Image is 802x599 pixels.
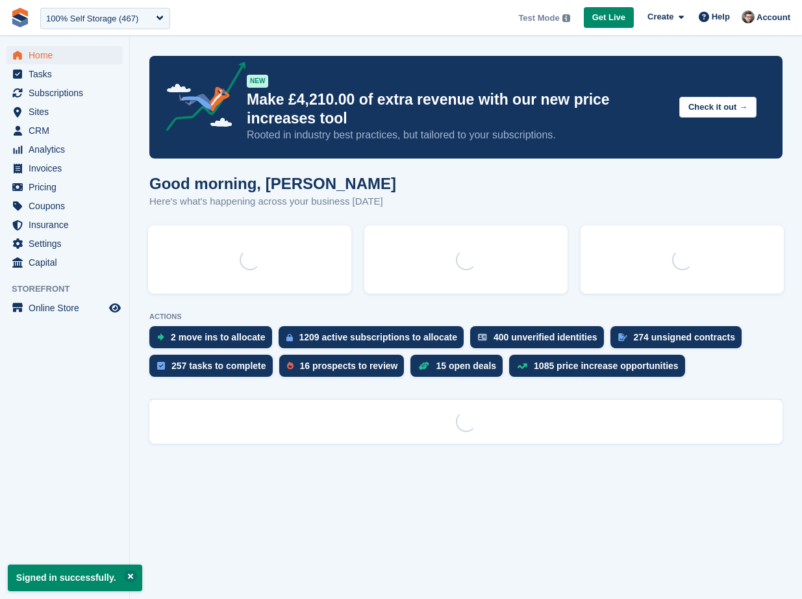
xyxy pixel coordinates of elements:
[29,84,107,102] span: Subscriptions
[247,75,268,88] div: NEW
[6,103,123,121] a: menu
[470,326,610,355] a: 400 unverified identities
[29,159,107,177] span: Invoices
[592,11,625,24] span: Get Live
[46,12,138,25] div: 100% Self Storage (467)
[509,355,692,383] a: 1085 price increase opportunities
[757,11,790,24] span: Account
[584,7,634,29] a: Get Live
[742,10,755,23] img: Steven Hylands
[679,97,757,118] button: Check it out →
[6,65,123,83] a: menu
[29,103,107,121] span: Sites
[634,332,735,342] div: 274 unsigned contracts
[6,159,123,177] a: menu
[155,62,246,136] img: price-adjustments-announcement-icon-8257ccfd72463d97f412b2fc003d46551f7dbcb40ab6d574587a9cd5c0d94...
[149,175,396,192] h1: Good morning, [PERSON_NAME]
[610,326,748,355] a: 274 unsigned contracts
[157,333,164,341] img: move_ins_to_allocate_icon-fdf77a2bb77ea45bf5b3d319d69a93e2d87916cf1d5bf7949dd705db3b84f3ca.svg
[478,333,487,341] img: verify_identity-adf6edd0f0f0b5bbfe63781bf79b02c33cf7c696d77639b501bdc392416b5a36.svg
[410,355,509,383] a: 15 open deals
[12,283,129,296] span: Storefront
[29,253,107,272] span: Capital
[517,363,527,369] img: price_increase_opportunities-93ffe204e8149a01c8c9dc8f82e8f89637d9d84a8eef4429ea346261dce0b2c0.svg
[6,140,123,159] a: menu
[436,361,496,371] div: 15 open deals
[171,332,266,342] div: 2 move ins to allocate
[6,46,123,64] a: menu
[10,8,30,27] img: stora-icon-8386f47178a22dfd0bd8f6a31ec36ba5ce8667c1dd55bd0f319d3a0aa187defe.svg
[534,361,679,371] div: 1085 price increase opportunities
[149,312,783,321] p: ACTIONS
[171,361,266,371] div: 257 tasks to complete
[149,194,396,209] p: Here's what's happening across your business [DATE]
[107,300,123,316] a: Preview store
[6,121,123,140] a: menu
[6,84,123,102] a: menu
[279,355,411,383] a: 16 prospects to review
[157,362,165,370] img: task-75834270c22a3079a89374b754ae025e5fb1db73e45f91037f5363f120a921f8.svg
[247,128,669,142] p: Rooted in industry best practices, but tailored to your subscriptions.
[29,140,107,159] span: Analytics
[300,361,398,371] div: 16 prospects to review
[279,326,471,355] a: 1209 active subscriptions to allocate
[29,65,107,83] span: Tasks
[287,362,294,370] img: prospect-51fa495bee0391a8d652442698ab0144808aea92771e9ea1ae160a38d050c398.svg
[618,333,627,341] img: contract_signature_icon-13c848040528278c33f63329250d36e43548de30e8caae1d1a13099fd9432cc5.svg
[29,197,107,215] span: Coupons
[29,299,107,317] span: Online Store
[6,253,123,272] a: menu
[29,121,107,140] span: CRM
[286,333,293,342] img: active_subscription_to_allocate_icon-d502201f5373d7db506a760aba3b589e785aa758c864c3986d89f69b8ff3...
[418,361,429,370] img: deal-1b604bf984904fb50ccaf53a9ad4b4a5d6e5aea283cecdc64d6e3604feb123c2.svg
[29,216,107,234] span: Insurance
[149,326,279,355] a: 2 move ins to allocate
[562,14,570,22] img: icon-info-grey-7440780725fd019a000dd9b08b2336e03edf1995a4989e88bcd33f0948082b44.svg
[712,10,730,23] span: Help
[6,299,123,317] a: menu
[647,10,673,23] span: Create
[149,355,279,383] a: 257 tasks to complete
[518,12,559,25] span: Test Mode
[299,332,458,342] div: 1209 active subscriptions to allocate
[6,178,123,196] a: menu
[6,216,123,234] a: menu
[494,332,597,342] div: 400 unverified identities
[29,235,107,253] span: Settings
[29,178,107,196] span: Pricing
[6,197,123,215] a: menu
[29,46,107,64] span: Home
[247,90,669,128] p: Make £4,210.00 of extra revenue with our new price increases tool
[6,235,123,253] a: menu
[8,565,142,591] p: Signed in successfully.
